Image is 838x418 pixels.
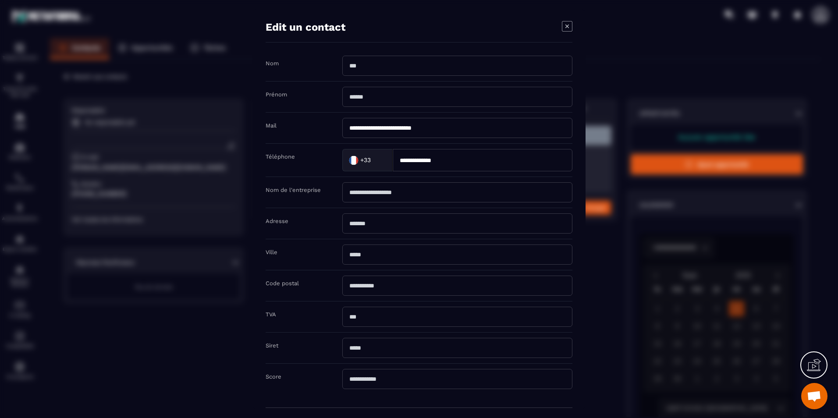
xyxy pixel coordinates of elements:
[342,149,393,171] div: Search for option
[266,21,345,33] h4: Edit un contact
[266,311,276,318] label: TVA
[266,60,279,67] label: Nom
[266,249,277,255] label: Ville
[266,373,281,380] label: Score
[801,383,827,409] a: Ouvrir le chat
[266,218,288,224] label: Adresse
[266,187,321,193] label: Nom de l'entreprise
[345,151,362,169] img: Country Flag
[266,122,277,129] label: Mail
[266,342,278,349] label: Siret
[266,280,299,287] label: Code postal
[373,153,383,166] input: Search for option
[266,153,295,160] label: Téléphone
[266,91,287,98] label: Prénom
[360,156,371,164] span: +33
